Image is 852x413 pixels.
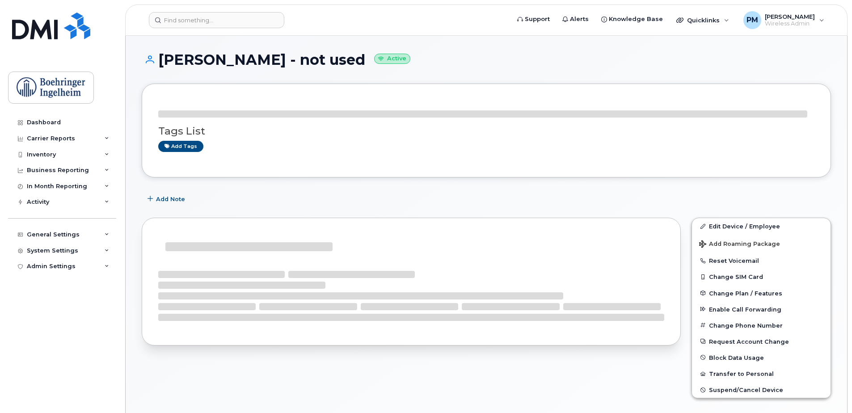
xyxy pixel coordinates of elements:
span: Change Plan / Features [709,290,782,296]
button: Add Note [142,191,193,207]
button: Request Account Change [692,333,831,350]
button: Change SIM Card [692,269,831,285]
button: Enable Call Forwarding [692,301,831,317]
span: Enable Call Forwarding [709,306,781,312]
button: Change Plan / Features [692,285,831,301]
span: Suspend/Cancel Device [709,387,783,393]
button: Block Data Usage [692,350,831,366]
button: Transfer to Personal [692,366,831,382]
a: Add tags [158,141,203,152]
button: Add Roaming Package [692,234,831,253]
a: Edit Device / Employee [692,218,831,234]
h1: [PERSON_NAME] - not used [142,52,831,67]
small: Active [374,54,410,64]
button: Suspend/Cancel Device [692,382,831,398]
button: Reset Voicemail [692,253,831,269]
span: Add Note [156,195,185,203]
span: Add Roaming Package [699,240,780,249]
h3: Tags List [158,126,814,137]
button: Change Phone Number [692,317,831,333]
